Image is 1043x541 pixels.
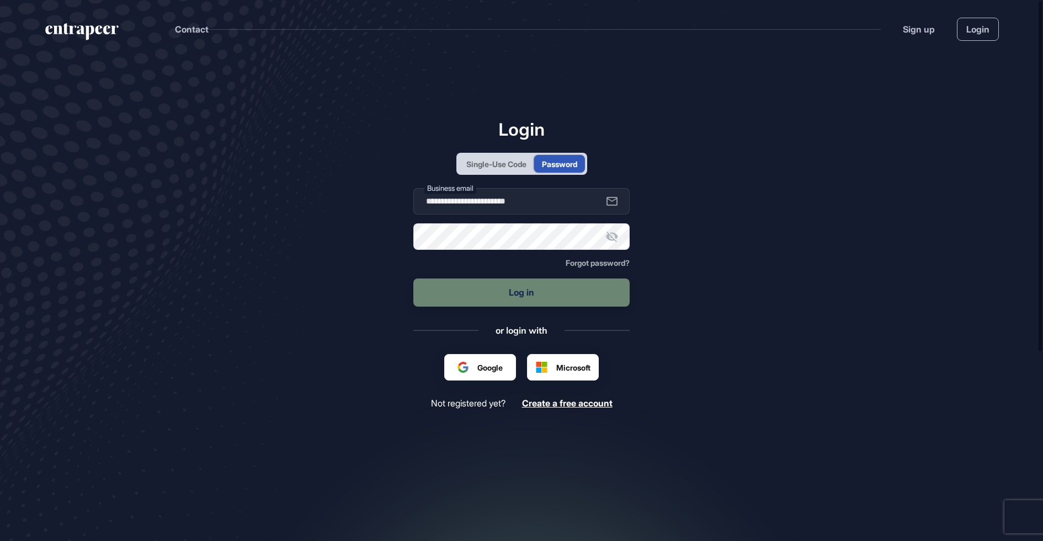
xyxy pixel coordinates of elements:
div: Password [542,158,577,170]
span: Not registered yet? [431,398,505,409]
a: Forgot password? [566,259,630,267]
a: Sign up [903,23,935,36]
span: Microsoft [556,362,590,373]
a: entrapeer-logo [44,23,120,44]
span: Forgot password? [566,258,630,267]
div: or login with [496,324,547,336]
a: Create a free account [522,398,613,409]
button: Contact [175,22,209,36]
span: Create a free account [522,398,613,409]
a: Login [957,18,999,41]
button: Log in [413,278,630,307]
div: Single-Use Code [466,158,526,170]
h1: Login [413,119,630,140]
label: Business email [424,183,476,194]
